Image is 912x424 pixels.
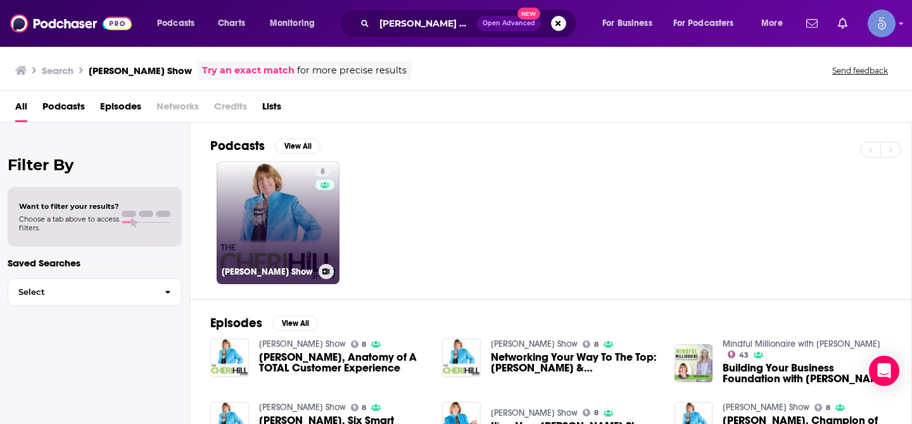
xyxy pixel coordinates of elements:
button: open menu [752,13,799,34]
span: For Podcasters [673,15,734,32]
span: Open Advanced [483,20,535,27]
span: Building Your Business Foundation with [PERSON_NAME] [723,363,891,384]
a: 8[PERSON_NAME] Show [217,161,339,284]
span: More [761,15,783,32]
img: Cheri Hill, Anatomy of A TOTAL Customer Experience [210,339,249,377]
a: All [15,96,27,122]
p: Saved Searches [8,257,182,269]
span: Want to filter your results? [19,202,119,211]
button: open menu [261,13,331,34]
span: Select [8,288,155,296]
span: Credits [214,96,247,122]
a: Building Your Business Foundation with Cheri Hill [723,363,891,384]
a: Cheri Hill Show [259,402,346,413]
a: Show notifications dropdown [801,13,823,34]
button: Open AdvancedNew [477,16,541,31]
span: Podcasts [157,15,194,32]
a: 8 [315,166,330,177]
span: Charts [218,15,245,32]
input: Search podcasts, credits, & more... [374,13,477,34]
button: Send feedback [828,65,892,76]
span: 8 [320,166,325,178]
a: Show notifications dropdown [833,13,852,34]
span: 8 [362,405,366,411]
h3: Search [42,65,73,77]
a: Lists [262,96,281,122]
button: Select [8,278,182,306]
a: Cheri Hill, Anatomy of A TOTAL Customer Experience [259,352,427,373]
span: New [517,8,540,20]
a: Cheri Hill Show [491,408,578,418]
span: Choose a tab above to access filters. [19,215,119,232]
div: Open Intercom Messenger [869,356,899,386]
a: Episodes [100,96,141,122]
button: View All [272,316,318,331]
a: 8 [583,409,598,416]
span: Monitoring [270,15,315,32]
span: Networking Your Way To The Top: [PERSON_NAME] & [PERSON_NAME] [491,352,659,373]
a: 8 [814,404,830,411]
a: 8 [583,340,598,348]
h2: Podcasts [210,138,265,154]
span: 43 [739,352,749,358]
a: Podcasts [42,96,85,122]
span: 8 [594,410,598,416]
span: Networks [156,96,199,122]
a: EpisodesView All [210,315,318,331]
a: PodcastsView All [210,138,320,154]
span: 8 [594,342,598,347]
h2: Filter By [8,156,182,174]
span: for more precise results [297,63,407,78]
h3: [PERSON_NAME] Show [222,266,313,277]
a: Charts [210,13,253,34]
span: 8 [826,405,830,411]
button: open menu [665,13,752,34]
div: Search podcasts, credits, & more... [351,9,589,38]
button: open menu [148,13,211,34]
span: Logged in as Spiral5-G1 [868,9,896,37]
a: 8 [351,340,367,348]
span: 8 [362,342,366,347]
a: 8 [351,404,367,411]
img: User Profile [868,9,896,37]
a: Mindful Millionaire with Leisa Peterson [723,339,880,349]
span: [PERSON_NAME], Anatomy of A TOTAL Customer Experience [259,352,427,373]
a: Try an exact match [202,63,294,78]
button: View All [275,139,320,154]
h2: Episodes [210,315,262,331]
h3: [PERSON_NAME] Show [89,65,192,77]
a: 43 [728,351,749,358]
span: For Business [602,15,652,32]
img: Podchaser - Follow, Share and Rate Podcasts [10,11,132,35]
button: Show profile menu [868,9,896,37]
button: open menu [593,13,668,34]
img: Building Your Business Foundation with Cheri Hill [674,344,713,383]
a: Cheri Hill Show [491,339,578,349]
a: Cheri Hill Show [259,339,346,349]
a: Networking Your Way To The Top: Cheri Hill & Peter Padilla [491,352,659,373]
img: Networking Your Way To The Top: Cheri Hill & Peter Padilla [442,339,481,377]
a: Cheri Hill Show [723,402,809,413]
